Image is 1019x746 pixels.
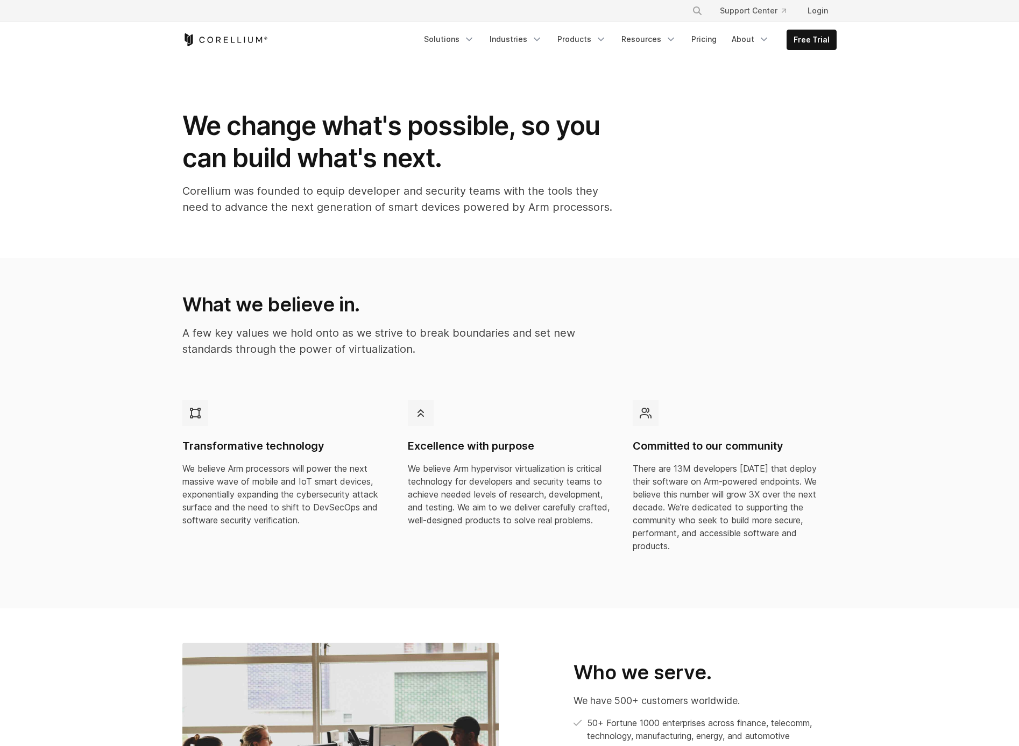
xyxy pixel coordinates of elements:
[551,30,613,49] a: Products
[408,439,612,453] h4: Excellence with purpose
[633,462,837,552] p: There are 13M developers [DATE] that deploy their software on Arm-powered endpoints. We believe t...
[182,110,613,174] h1: We change what's possible, so you can build what's next.
[799,1,837,20] a: Login
[685,30,723,49] a: Pricing
[483,30,549,49] a: Industries
[182,33,268,46] a: Corellium Home
[679,1,837,20] div: Navigation Menu
[787,30,836,49] a: Free Trial
[408,462,612,527] p: We believe Arm hypervisor virtualization is critical technology for developers and security teams...
[711,1,795,20] a: Support Center
[182,325,611,357] p: A few key values we hold onto as we strive to break boundaries and set new standards through the ...
[725,30,776,49] a: About
[182,462,386,527] p: We believe Arm processors will power the next massive wave of mobile and IoT smart devices, expon...
[182,439,386,453] h4: Transformative technology
[574,660,837,685] h2: Who we serve.
[182,293,611,316] h2: What we believe in.
[633,439,837,453] h4: Committed to our community
[417,30,837,50] div: Navigation Menu
[574,716,837,742] li: 50+ Fortune 1000 enterprises across finance, telecomm, technology, manufacturing, energy, and aut...
[417,30,481,49] a: Solutions
[574,693,837,708] p: We have 500+ customers worldwide.
[688,1,707,20] button: Search
[615,30,683,49] a: Resources
[182,183,613,215] p: Corellium was founded to equip developer and security teams with the tools they need to advance t...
